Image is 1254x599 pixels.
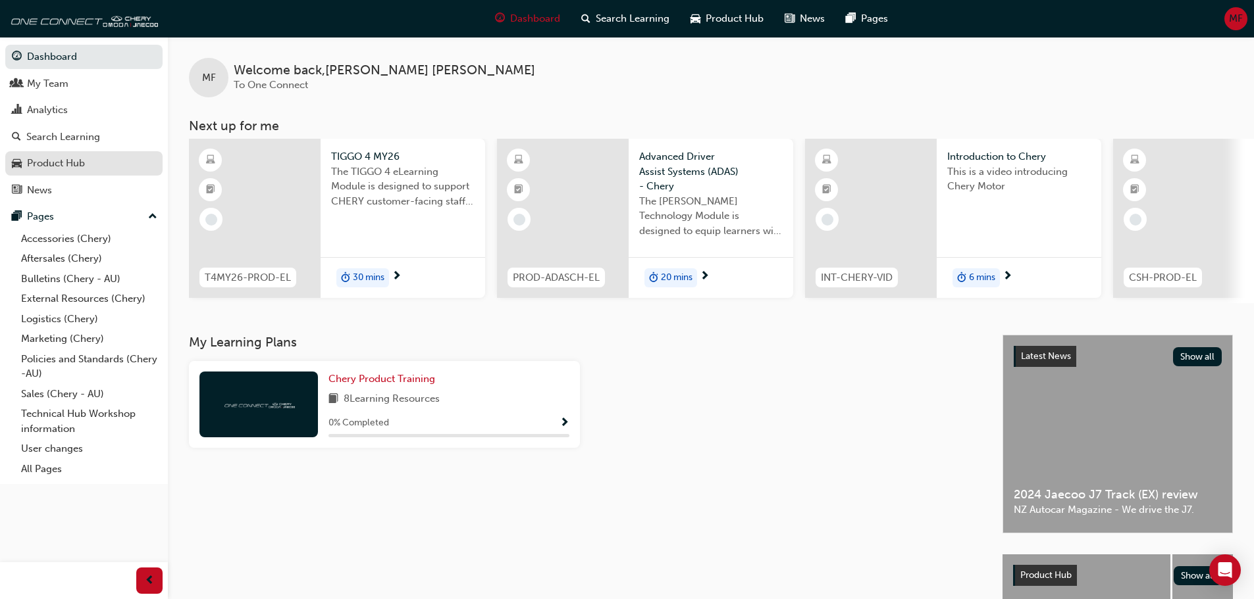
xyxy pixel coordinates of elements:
[514,181,523,199] span: booktick-icon
[822,181,831,199] span: booktick-icon
[168,118,1254,133] h3: Next up for me
[560,418,569,429] span: Show Progress
[234,79,308,91] span: To One Connect
[27,183,52,198] div: News
[5,42,163,204] button: DashboardMy TeamAnalyticsSearch LearningProduct HubNews
[392,271,402,283] span: next-icon
[957,270,966,287] span: duration-icon
[16,229,163,249] a: Accessories (Chery)
[12,51,22,63] span: guage-icon
[16,269,163,289] a: Bulletins (Chery - AU)
[1130,181,1139,199] span: booktick-icon
[16,329,163,349] a: Marketing (Chery)
[328,416,389,431] span: 0 % Completed
[639,149,783,194] span: Advanced Driver Assist Systems (ADAS) - Chery
[571,5,680,32] a: search-iconSearch Learning
[1130,152,1139,169] span: learningResourceType_ELEARNING-icon
[7,5,158,32] img: oneconnect
[5,125,163,149] a: Search Learning
[344,391,440,408] span: 8 Learning Resources
[822,214,833,226] span: learningRecordVerb_NONE-icon
[1224,7,1247,30] button: MF
[16,384,163,404] a: Sales (Chery - AU)
[822,152,831,169] span: learningResourceType_ELEARNING-icon
[691,11,700,27] span: car-icon
[145,573,155,589] span: prev-icon
[5,178,163,203] a: News
[649,270,658,287] span: duration-icon
[331,164,475,209] span: The TIGGO 4 eLearning Module is designed to support CHERY customer-facing staff with the product ...
[514,152,523,169] span: learningResourceType_ELEARNING-icon
[16,404,163,439] a: Technical Hub Workshop information
[27,103,68,118] div: Analytics
[800,11,825,26] span: News
[206,181,215,199] span: booktick-icon
[16,289,163,309] a: External Resources (Chery)
[16,349,163,384] a: Policies and Standards (Chery -AU)
[1003,335,1233,533] a: Latest NewsShow all2024 Jaecoo J7 Track (EX) reviewNZ Autocar Magazine - We drive the J7.
[821,270,893,285] span: INT-CHERY-VID
[596,11,669,26] span: Search Learning
[1174,566,1223,585] button: Show all
[189,139,485,298] a: T4MY26-PROD-ELTIGGO 4 MY26The TIGGO 4 eLearning Module is designed to support CHERY customer-faci...
[805,139,1101,298] a: INT-CHERY-VIDIntroduction to CheryThis is a video introducing Chery Motorduration-icon6 mins
[1229,11,1243,26] span: MF
[12,158,22,170] span: car-icon
[1209,554,1241,586] div: Open Intercom Messenger
[12,105,22,116] span: chart-icon
[510,11,560,26] span: Dashboard
[5,72,163,96] a: My Team
[206,152,215,169] span: learningResourceType_ELEARNING-icon
[353,270,384,285] span: 30 mins
[328,373,435,385] span: Chery Product Training
[846,11,856,27] span: pages-icon
[1014,346,1222,367] a: Latest NewsShow all
[27,76,68,91] div: My Team
[5,98,163,122] a: Analytics
[16,249,163,269] a: Aftersales (Chery)
[560,415,569,431] button: Show Progress
[513,270,600,285] span: PROD-ADASCH-EL
[1173,347,1222,366] button: Show all
[16,439,163,459] a: User changes
[222,398,295,410] img: oneconnect
[639,194,783,239] span: The [PERSON_NAME] Technology Module is designed to equip learners with essential knowledge about ...
[16,459,163,479] a: All Pages
[1014,502,1222,517] span: NZ Autocar Magazine - We drive the J7.
[947,149,1091,164] span: Introduction to Chery
[234,63,535,78] span: Welcome back , [PERSON_NAME] [PERSON_NAME]
[5,204,163,229] button: Pages
[1003,271,1012,283] span: next-icon
[341,270,350,287] span: duration-icon
[5,45,163,69] a: Dashboard
[1013,565,1222,586] a: Product HubShow all
[16,309,163,329] a: Logistics (Chery)
[581,11,590,27] span: search-icon
[497,139,793,298] a: PROD-ADASCH-ELAdvanced Driver Assist Systems (ADAS) - CheryThe [PERSON_NAME] Technology Module is...
[700,271,710,283] span: next-icon
[969,270,995,285] span: 6 mins
[861,11,888,26] span: Pages
[661,270,692,285] span: 20 mins
[513,214,525,226] span: learningRecordVerb_NONE-icon
[202,70,216,85] span: MF
[1129,270,1197,285] span: CSH-PROD-EL
[5,151,163,176] a: Product Hub
[12,211,22,223] span: pages-icon
[331,149,475,164] span: TIGGO 4 MY26
[1014,487,1222,502] span: 2024 Jaecoo J7 Track (EX) review
[328,391,338,408] span: book-icon
[835,5,899,32] a: pages-iconPages
[12,132,21,143] span: search-icon
[495,11,505,27] span: guage-icon
[189,335,981,350] h3: My Learning Plans
[12,185,22,197] span: news-icon
[148,208,157,226] span: up-icon
[1020,569,1072,581] span: Product Hub
[706,11,764,26] span: Product Hub
[1130,214,1141,226] span: learningRecordVerb_NONE-icon
[785,11,795,27] span: news-icon
[26,130,100,145] div: Search Learning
